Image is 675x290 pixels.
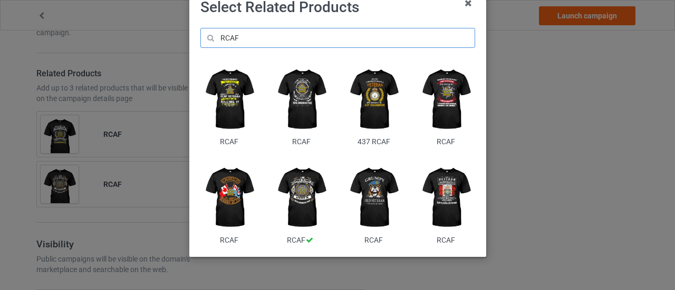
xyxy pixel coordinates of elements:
[200,137,258,147] div: RCAF
[273,137,330,147] div: RCAF
[200,28,475,48] input: RCAF
[345,137,402,147] div: 437 RCAF
[417,137,475,147] div: RCAF
[200,235,258,246] div: RCAF
[273,235,330,246] div: RCAF
[417,235,475,246] div: RCAF
[345,235,402,246] div: RCAF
